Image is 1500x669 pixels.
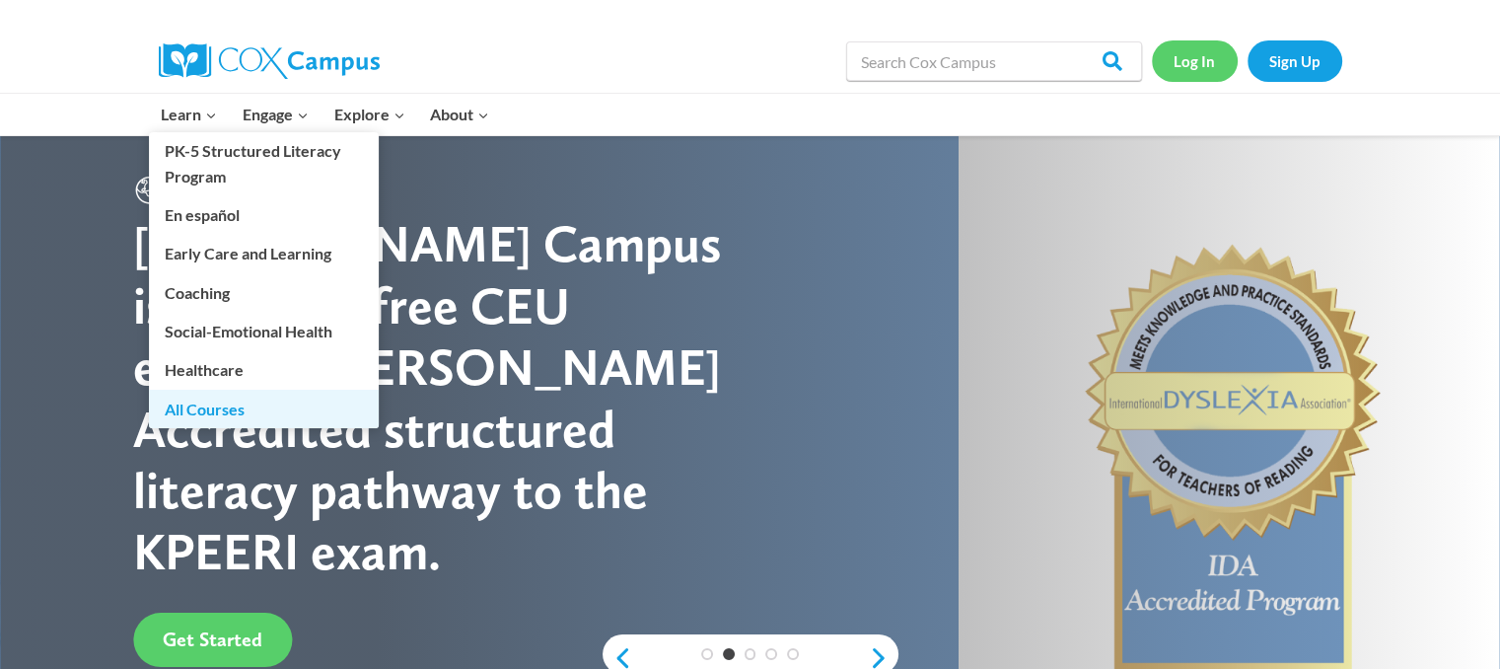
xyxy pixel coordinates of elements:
img: Cox Campus [159,43,380,79]
a: Healthcare [149,351,379,389]
a: En español [149,196,379,234]
a: 5 [787,648,799,660]
button: Child menu of Learn [149,94,231,135]
a: Coaching [149,273,379,311]
a: Sign Up [1248,40,1342,81]
a: All Courses [149,390,379,427]
span: Get Started [163,628,262,651]
button: Child menu of Engage [230,94,321,135]
nav: Primary Navigation [149,94,502,135]
a: 1 [701,648,713,660]
a: 2 [723,648,735,660]
a: PK-5 Structured Literacy Program [149,132,379,195]
a: 4 [765,648,777,660]
a: Social-Emotional Health [149,313,379,350]
nav: Secondary Navigation [1152,40,1342,81]
input: Search Cox Campus [846,41,1142,81]
button: Child menu of About [417,94,502,135]
button: Child menu of Explore [321,94,418,135]
div: [PERSON_NAME] Campus is the only free CEU earning, [PERSON_NAME] Accredited structured literacy p... [133,213,750,582]
a: Log In [1152,40,1238,81]
a: Early Care and Learning [149,235,379,272]
a: 3 [745,648,756,660]
a: Get Started [133,613,292,667]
